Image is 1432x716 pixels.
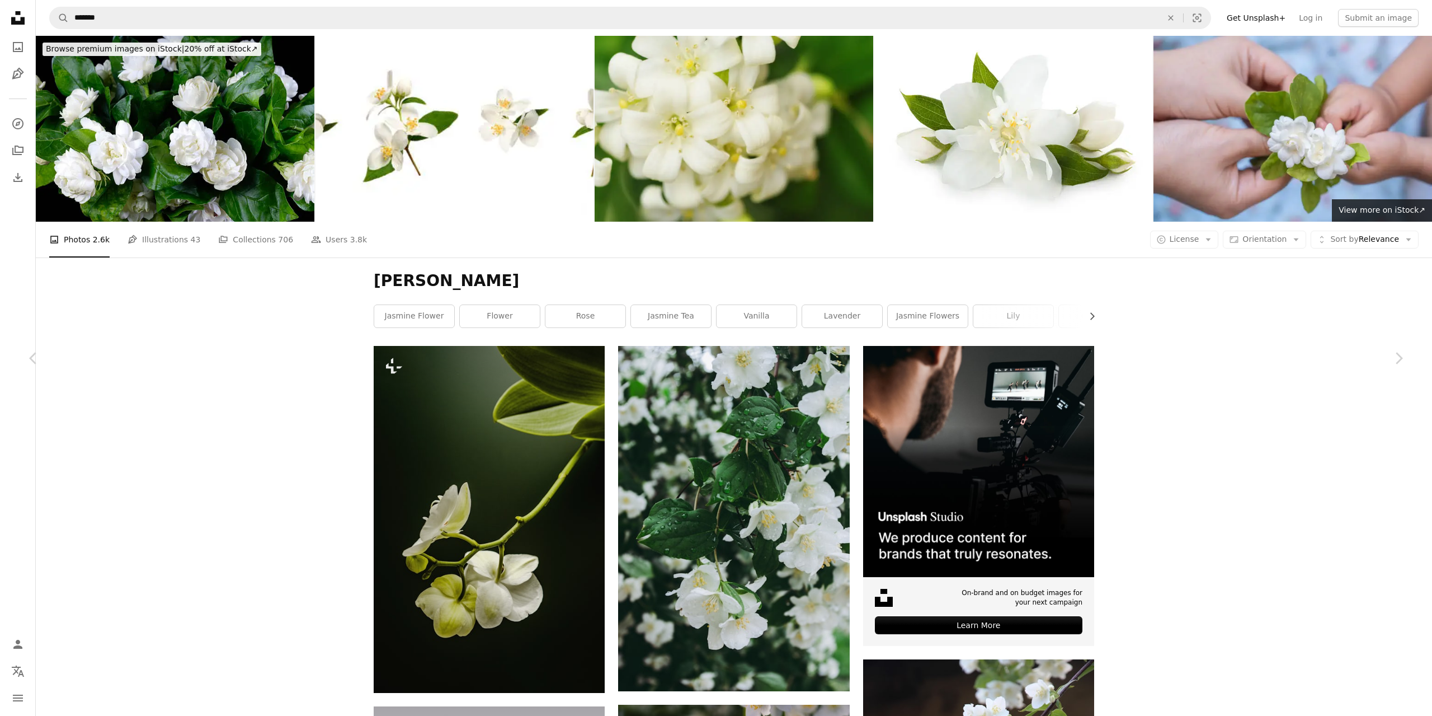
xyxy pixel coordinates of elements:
span: License [1170,235,1199,244]
a: Photos [7,36,29,58]
button: Search Unsplash [50,7,69,29]
a: Next [1365,305,1432,412]
button: Submit an image [1338,9,1419,27]
a: a branch of a plant with white flowers [374,514,605,524]
button: Menu [7,687,29,709]
img: Botanical Collection. Set of jasmine flowers (Philadelphus coronarius) isolated on white background. [315,36,594,222]
a: Explore [7,113,29,135]
a: a bunch of white flowers with green leaves [618,513,849,523]
img: a branch of a plant with white flowers [374,346,605,693]
button: scroll list to the right [1082,305,1094,327]
a: flower [460,305,540,327]
span: 3.8k [350,233,367,246]
span: Browse premium images on iStock | [46,44,184,53]
a: jasmine tea [631,305,711,327]
a: lily [973,305,1053,327]
a: Collections 706 [218,222,293,258]
button: Orientation [1223,231,1306,249]
img: A close-up of a jasmine flower [874,36,1153,222]
form: Find visuals sitewide [49,7,1211,29]
img: Beautiful white jasmine flowers [595,36,873,222]
img: file-1715652217532-464736461acbimage [863,346,1094,577]
button: Language [7,660,29,682]
a: gardenia [1059,305,1139,327]
a: On-brand and on budget images for your next campaignLearn More [863,346,1094,646]
a: Log in [1292,9,1329,27]
span: Relevance [1330,234,1399,245]
a: Log in / Sign up [7,633,29,656]
a: lavender [802,305,882,327]
a: Browse premium images on iStock|20% off at iStock↗ [36,36,268,63]
img: Jasmine, Duke of Tuscany [36,36,314,222]
a: Get Unsplash+ [1220,9,1292,27]
a: Users 3.8k [311,222,367,258]
span: Sort by [1330,235,1358,244]
span: 706 [278,233,293,246]
button: Sort byRelevance [1311,231,1419,249]
button: License [1150,231,1219,249]
button: Visual search [1184,7,1210,29]
span: Orientation [1242,235,1287,244]
a: jasmine flower [374,305,454,327]
span: View more on iStock ↗ [1339,205,1425,214]
a: Download History [7,166,29,189]
h1: [PERSON_NAME] [374,271,1094,291]
span: 20% off at iStock ↗ [46,44,258,53]
div: Learn More [875,616,1082,634]
a: Collections [7,139,29,162]
a: Illustrations 43 [128,222,200,258]
button: Clear [1158,7,1183,29]
img: file-1631678316303-ed18b8b5cb9cimage [875,589,893,607]
a: jasmine flowers [888,305,968,327]
a: View more on iStock↗ [1332,199,1432,222]
span: 43 [191,233,201,246]
img: Mother and daughter holding blossom jasmine in their hands, mother day concept. [1153,36,1432,222]
a: rose [545,305,625,327]
img: a bunch of white flowers with green leaves [618,346,849,692]
a: Illustrations [7,63,29,85]
a: vanilla [717,305,797,327]
span: On-brand and on budget images for your next campaign [955,588,1082,607]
